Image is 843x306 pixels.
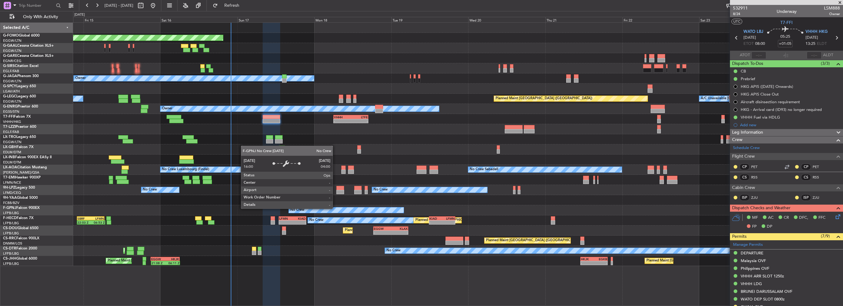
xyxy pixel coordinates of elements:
div: Sat 16 [160,17,237,22]
span: Dispatch Checks and Weather [732,205,790,212]
button: UTC [731,19,742,24]
div: Mon 18 [314,17,391,22]
a: G-SIRSCitation Excel [3,64,38,68]
div: KIAD [292,217,306,220]
a: ZJU [751,195,765,200]
span: T7-LZZI [3,125,16,129]
div: No Crew [374,185,388,194]
a: LFPB/LBG [3,261,19,266]
div: Planned Maint [GEOGRAPHIC_DATA] ([GEOGRAPHIC_DATA]) [345,226,441,235]
span: ELDT [817,41,827,47]
div: A/C Unavailable [GEOGRAPHIC_DATA] ([GEOGRAPHIC_DATA]) [701,94,801,103]
div: Owner [75,74,86,83]
a: RSS [813,175,826,180]
a: EGGW/LTN [3,38,22,43]
a: [PERSON_NAME]/QSA [3,170,39,175]
div: - [374,231,391,234]
div: WATO DEP SLOT 0800z [741,296,785,302]
div: LFMN [442,217,455,220]
a: EDLW/DTM [3,160,21,165]
div: 21:08 Z [151,261,165,265]
div: Prebrief [741,76,755,81]
button: Only With Activity [7,12,67,22]
a: PET [751,164,765,170]
span: G-SPCY [3,84,16,88]
span: F-GPNJ [3,206,16,210]
div: No Crew [143,185,157,194]
span: [DATE] [806,35,818,41]
a: LFMD/CEQ [3,190,21,195]
a: F-GPNJFalcon 900EX [3,206,40,210]
div: CP [739,163,750,170]
div: - [351,119,368,123]
a: EGGW/LTN [3,49,22,53]
a: G-JAGAPhenom 300 [3,74,39,78]
button: Refresh [210,1,247,10]
span: ALDT [823,52,833,58]
div: [DATE] [74,12,85,18]
span: 13:25 [806,41,815,47]
span: LX-TRO [3,135,16,139]
a: LFPB/LBG [3,211,19,215]
a: CS-JHHGlobal 6000 [3,257,37,261]
div: KIAD [429,217,442,220]
div: - [391,231,408,234]
span: LX-GBH [3,145,17,149]
a: LX-AOACitation Mustang [3,166,47,169]
div: CS [801,174,811,181]
span: VHHH HKG [806,29,828,35]
span: G-GARE [3,54,17,58]
div: 06:53 Z [91,221,105,224]
div: VHHH [334,115,351,119]
div: Planned Maint [GEOGRAPHIC_DATA] ([GEOGRAPHIC_DATA]) [646,256,743,265]
span: T7-FFI [3,115,14,119]
div: - [442,221,455,224]
input: Trip Number [19,1,54,10]
span: Permits [732,233,747,240]
span: DFC, [799,215,808,221]
div: HKG APIS ([DATE] Onwards) [741,84,793,89]
span: WATO LBJ [743,29,763,35]
span: Refresh [219,3,245,8]
a: T7-FFIFalcon 7X [3,115,31,119]
span: CS-JHH [3,257,16,261]
span: Flight Crew [732,153,755,160]
div: Planned Maint [GEOGRAPHIC_DATA] ([GEOGRAPHIC_DATA]) [415,216,512,225]
a: PET [813,164,826,170]
span: CS-DOU [3,226,18,230]
div: CB [741,69,746,74]
a: LGAV/ATH [3,89,20,94]
span: 8/24 [733,11,748,17]
a: LX-TROLegacy 650 [3,135,36,139]
div: - [334,119,351,123]
div: Owner [162,104,172,113]
div: Tue 19 [391,17,469,22]
a: LX-INBFalcon 900EX EASy II [3,155,52,159]
a: VHHH/HKG [3,120,21,124]
span: CS-RRC [3,237,16,240]
a: G-SPCYLegacy 650 [3,84,36,88]
a: Manage Permits [733,242,763,248]
span: Cabin Crew [732,184,755,191]
span: T7-FFI [780,19,793,26]
span: LSM888 [824,5,840,11]
span: G-SIRS [3,64,15,68]
span: FP [752,224,757,230]
div: No Crew Luxembourg (Findel) [162,165,209,174]
span: G-JAGA [3,74,17,78]
span: DP [767,224,772,230]
span: G-GAAL [3,44,17,48]
div: ISP [739,194,750,201]
div: 22:03 Z [77,221,91,224]
span: AC [768,215,774,221]
a: EGGW/LTN [3,140,22,144]
div: Sun 17 [237,17,315,22]
span: 08:00 [755,41,765,47]
a: G-GARECessna Citation XLS+ [3,54,54,58]
span: G-LEGC [3,95,16,98]
a: CS-DOUGlobal 6500 [3,226,38,230]
span: ATOT [740,52,750,58]
span: ETOT [743,41,754,47]
a: G-GAALCessna Citation XLS+ [3,44,54,48]
div: Thu 21 [545,17,622,22]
